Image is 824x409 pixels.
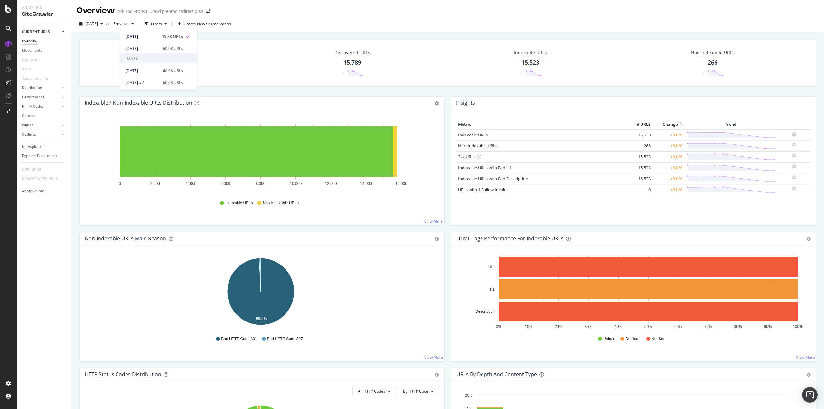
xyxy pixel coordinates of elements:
svg: A chart. [85,256,437,330]
div: - [703,70,704,76]
td: +0.0 % [652,162,684,173]
td: +0.0 % [652,151,684,162]
div: 15,789 [343,59,361,67]
span: Not Set [651,336,664,342]
div: HTML Tags Performance for Indexable URLs [456,235,564,242]
a: Outlinks [22,131,60,138]
text: 40% [614,324,622,329]
div: gear [435,373,439,377]
div: arrow-right-arrow-left [206,9,210,14]
div: gear [806,373,811,377]
div: Segments [22,57,39,63]
div: 266 [708,59,717,67]
a: Indexable URLs with Bad H1 [458,165,512,171]
text: 14,000 [360,181,372,186]
td: 0 [626,184,652,195]
button: [DATE] [77,19,106,29]
div: Open Intercom Messenger [802,387,818,403]
a: Performance [22,94,60,101]
button: By HTTP Code [398,386,439,396]
button: Previous [111,19,136,29]
span: Bad HTTP Code 307 [267,336,303,342]
div: DISAPPEARED URLS [22,176,58,182]
div: 15.8K URLs [162,34,183,40]
text: 12,000 [325,181,337,186]
div: HTTP Codes [22,103,44,110]
div: SiteCrawler [22,11,66,18]
a: View More [424,355,443,360]
div: Indexable / Non-Indexable URLs Distribution [85,99,192,106]
div: bell-plus [792,153,796,158]
text: 20% [555,324,562,329]
th: Trend [684,120,777,129]
a: View More [796,355,815,360]
td: 15,523 [626,129,652,141]
text: 70% [704,324,712,329]
button: Filters [142,19,170,29]
span: Indexable URLs [225,200,253,206]
div: 15,523 [521,59,539,67]
text: 16,000 [395,181,407,186]
div: bell-plus [792,175,796,180]
td: +0.0 % [652,173,684,184]
svg: A chart. [85,120,437,194]
td: 15,523 [626,173,652,184]
div: 60.0K URLs [163,46,183,51]
span: By HTTP Code [403,388,428,394]
div: Analytics [22,5,66,11]
text: 80% [734,324,742,329]
a: HTTP Codes [22,103,60,110]
text: 100% [793,324,803,329]
span: vs [106,21,111,26]
div: bell-plus [792,164,796,169]
a: Inlinks [22,122,60,129]
div: Inlinks [22,122,33,129]
a: Movements [22,47,67,54]
div: [DATE] [126,34,158,40]
span: 2025 Sep. 18th [85,21,98,26]
div: Ad-Hoc Project: Crawl preprod redirect plan [117,8,203,14]
span: Unique [603,336,615,342]
a: NEW URLS [22,166,47,173]
text: 90% [764,324,772,329]
text: 0% [496,324,502,329]
div: Indexable URLs [514,50,547,56]
div: Non-Indexable URLs Main Reason [85,235,166,242]
th: # URLS [626,120,652,129]
div: Content [22,113,36,119]
td: 266 [626,140,652,151]
text: 8,000 [256,181,265,186]
div: Explorer Bookmarks [22,153,57,160]
div: A chart. [456,256,809,330]
div: Performance [22,94,44,101]
span: Duplicate [625,336,641,342]
div: NEW URLS [22,166,41,173]
div: bell-plus [792,142,796,147]
text: 50% [644,324,652,329]
a: Content [22,113,67,119]
span: All HTTP Codes [358,388,385,394]
div: Visits [22,66,32,73]
a: Non-Indexable URLs [458,143,497,149]
a: Overview [22,38,67,45]
td: +0.0 % [652,129,684,141]
div: Search Engines [22,75,49,82]
div: Analysis Info [22,188,44,195]
div: Movements [22,47,42,54]
text: 10,000 [290,181,302,186]
div: gear [435,237,439,241]
a: Indexable URLs with Bad Description [458,176,528,181]
a: URLs with 1 Follow Inlink [458,187,505,192]
text: 30% [585,324,592,329]
text: 0 [119,181,121,186]
span: [DATE] [120,53,197,63]
a: 2xx URLs [458,154,475,160]
div: bell-plus [792,132,796,137]
div: bell-plus [792,186,796,191]
a: DISAPPEARED URLS [22,176,64,182]
text: 20K [465,393,472,398]
a: Visits [22,66,38,73]
div: Filters [151,21,162,27]
div: Non-Indexable URLs [691,50,735,56]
